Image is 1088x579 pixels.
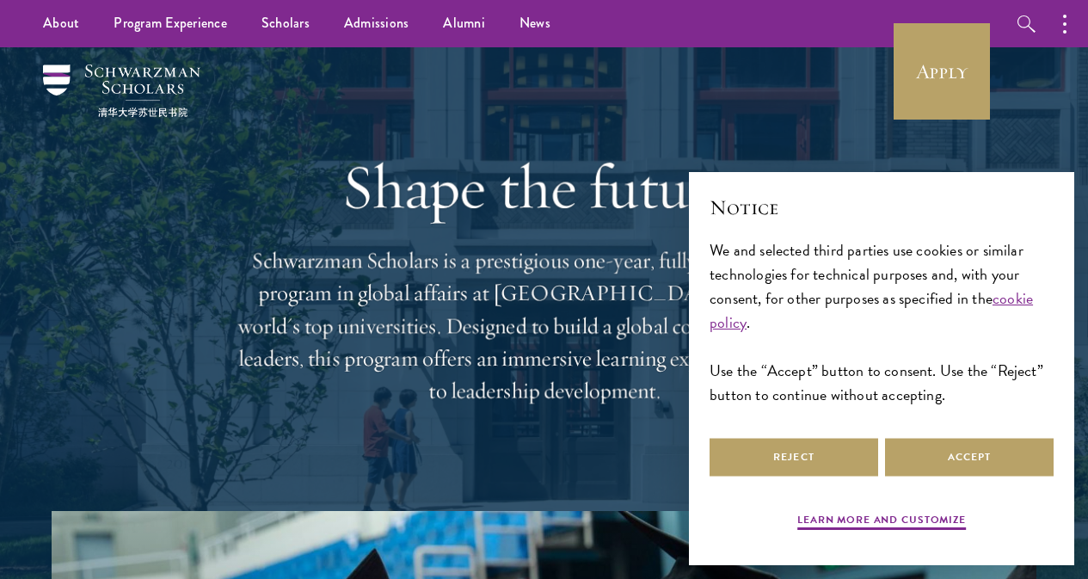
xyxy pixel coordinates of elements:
h2: Notice [710,193,1054,222]
h1: Shape the future. [235,151,854,223]
img: Schwarzman Scholars [43,65,200,117]
p: Schwarzman Scholars is a prestigious one-year, fully funded master’s program in global affairs at... [235,244,854,408]
button: Reject [710,438,878,477]
a: Apply [894,23,990,120]
button: Accept [885,438,1054,477]
a: cookie policy [710,286,1033,334]
div: We and selected third parties use cookies or similar technologies for technical purposes and, wit... [710,238,1054,408]
button: Learn more and customize [797,512,966,533]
